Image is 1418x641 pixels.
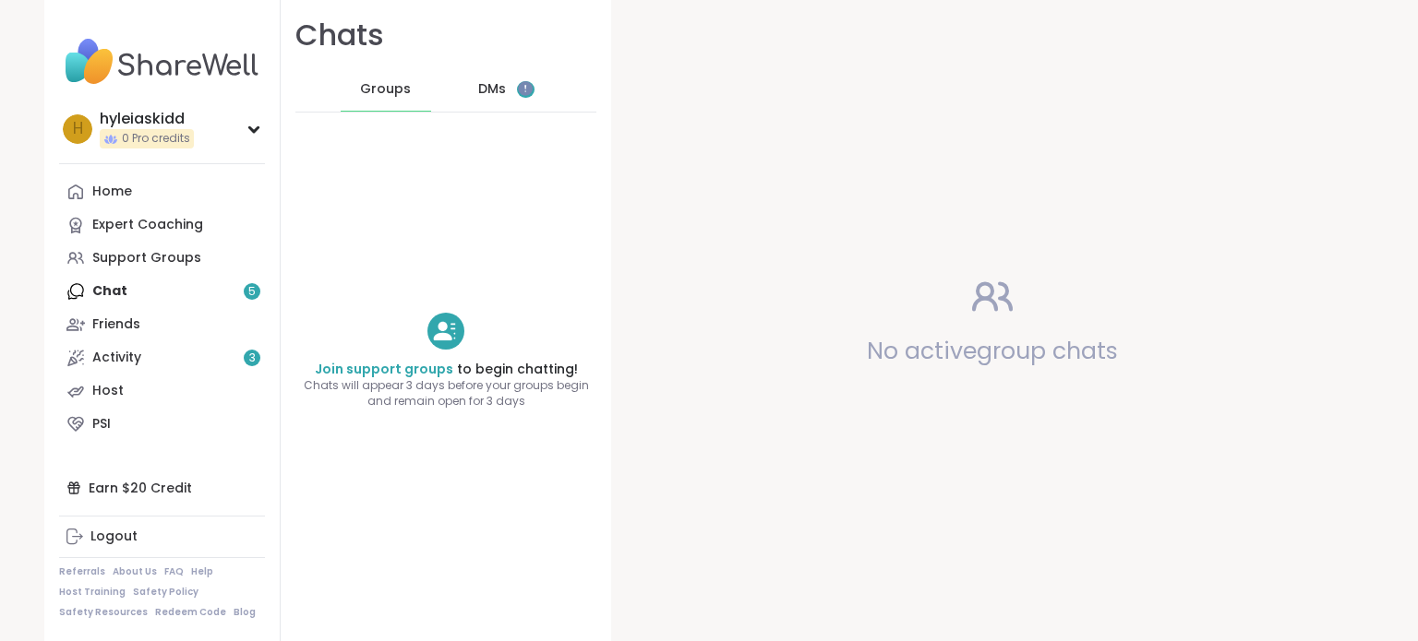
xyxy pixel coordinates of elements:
span: 0 Pro credits [122,131,190,147]
a: Safety Policy [133,586,198,599]
div: Earn $20 Credit [59,471,265,504]
a: Friends [59,308,265,341]
span: Groups [360,80,411,99]
span: DMs [478,80,506,99]
a: Activity3 [59,341,265,374]
div: Friends [92,315,140,334]
h4: to begin chatting! [281,361,611,379]
div: Logout [90,528,138,546]
a: Home [59,175,265,208]
a: About Us [113,565,157,578]
a: Host Training [59,586,126,599]
a: Redeem Code [155,606,226,619]
div: Expert Coaching [92,216,203,234]
img: ShareWell Nav Logo [59,30,265,94]
a: PSI [59,408,265,441]
span: h [73,117,83,141]
div: hyleiaskidd [100,109,194,129]
a: Join support groups [315,360,453,378]
a: Help [191,565,213,578]
a: Support Groups [59,242,265,275]
span: No active group chats [867,335,1118,367]
div: Activity [92,349,141,367]
a: Expert Coaching [59,208,265,242]
a: Logout [59,520,265,553]
a: Host [59,374,265,408]
span: Chats will appear 3 days before your groups begin and remain open for 3 days [281,378,611,410]
div: PSI [92,415,111,433]
a: FAQ [164,565,184,578]
div: Home [92,183,132,201]
a: Safety Resources [59,606,148,619]
a: Referrals [59,565,105,578]
a: Blog [234,606,256,619]
div: Support Groups [92,249,201,267]
iframe: Spotlight [518,81,533,96]
h1: Chats [295,15,384,56]
div: Host [92,382,124,400]
span: 3 [249,350,256,366]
